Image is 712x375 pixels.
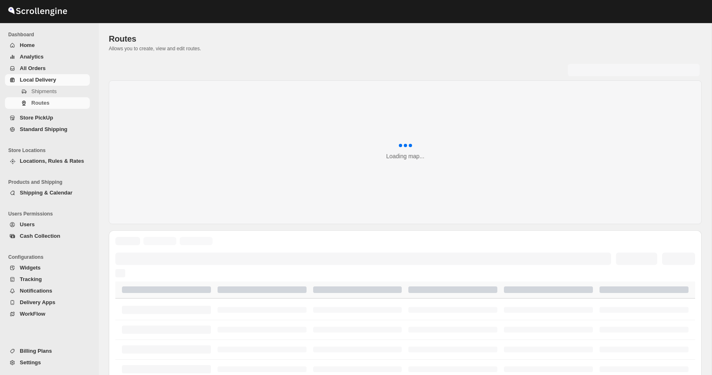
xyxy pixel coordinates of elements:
[5,357,90,368] button: Settings
[20,42,35,48] span: Home
[5,51,90,63] button: Analytics
[5,230,90,242] button: Cash Collection
[20,77,56,83] span: Local Delivery
[31,88,56,94] span: Shipments
[20,115,53,121] span: Store PickUp
[5,308,90,320] button: WorkFlow
[20,126,68,132] span: Standard Shipping
[20,288,52,294] span: Notifications
[8,254,93,260] span: Configurations
[5,345,90,357] button: Billing Plans
[20,359,41,366] span: Settings
[5,297,90,308] button: Delivery Apps
[20,54,44,60] span: Analytics
[5,86,90,97] button: Shipments
[5,262,90,274] button: Widgets
[109,45,702,52] p: Allows you to create, view and edit routes.
[5,274,90,285] button: Tracking
[20,190,73,196] span: Shipping & Calendar
[5,155,90,167] button: Locations, Rules & Rates
[20,158,84,164] span: Locations, Rules & Rates
[20,65,46,71] span: All Orders
[8,31,93,38] span: Dashboard
[20,265,40,271] span: Widgets
[109,34,136,43] span: Routes
[20,276,42,282] span: Tracking
[20,311,45,317] span: WorkFlow
[20,348,52,354] span: Billing Plans
[5,97,90,109] button: Routes
[20,299,55,305] span: Delivery Apps
[386,152,424,160] div: Loading map...
[5,187,90,199] button: Shipping & Calendar
[20,233,60,239] span: Cash Collection
[5,40,90,51] button: Home
[8,147,93,154] span: Store Locations
[8,211,93,217] span: Users Permissions
[5,63,90,74] button: All Orders
[20,221,35,227] span: Users
[8,179,93,185] span: Products and Shipping
[5,219,90,230] button: Users
[5,285,90,297] button: Notifications
[31,100,49,106] span: Routes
